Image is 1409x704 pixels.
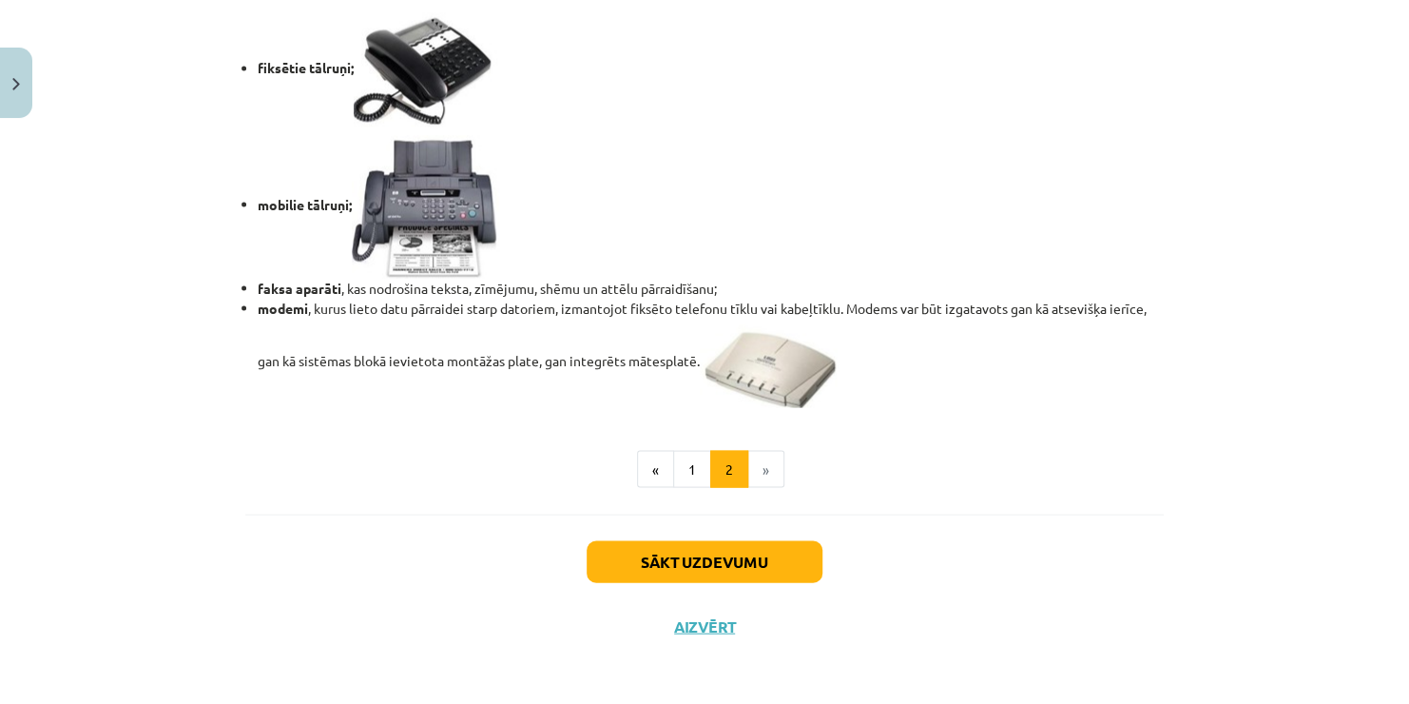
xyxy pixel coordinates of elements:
[258,195,499,212] strong: mobilie tālruņi;
[587,540,822,582] button: Sākt uzdevumu
[12,78,20,90] img: icon-close-lesson-0947bae3869378f0d4975bcd49f059093ad1ed9edebbc8119c70593378902aed.svg
[258,299,308,316] strong: modemi
[245,450,1164,488] nav: Page navigation example
[258,298,1164,407] li: , kurus lieto datu pārraidei starp datoriem, izmantojot fiksēto telefonu tīklu vai kabeļtīklu. Mo...
[258,278,1164,298] li: , kas nodrošina teksta, zīmējumu, shēmu un attēlu pārraidīšanu;
[710,450,748,488] button: 2
[637,450,674,488] button: «
[258,279,341,296] strong: faksa aparāti
[668,616,741,636] button: Aizvērt
[673,450,711,488] button: 1
[258,59,497,76] strong: fiksētie tālruņi;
